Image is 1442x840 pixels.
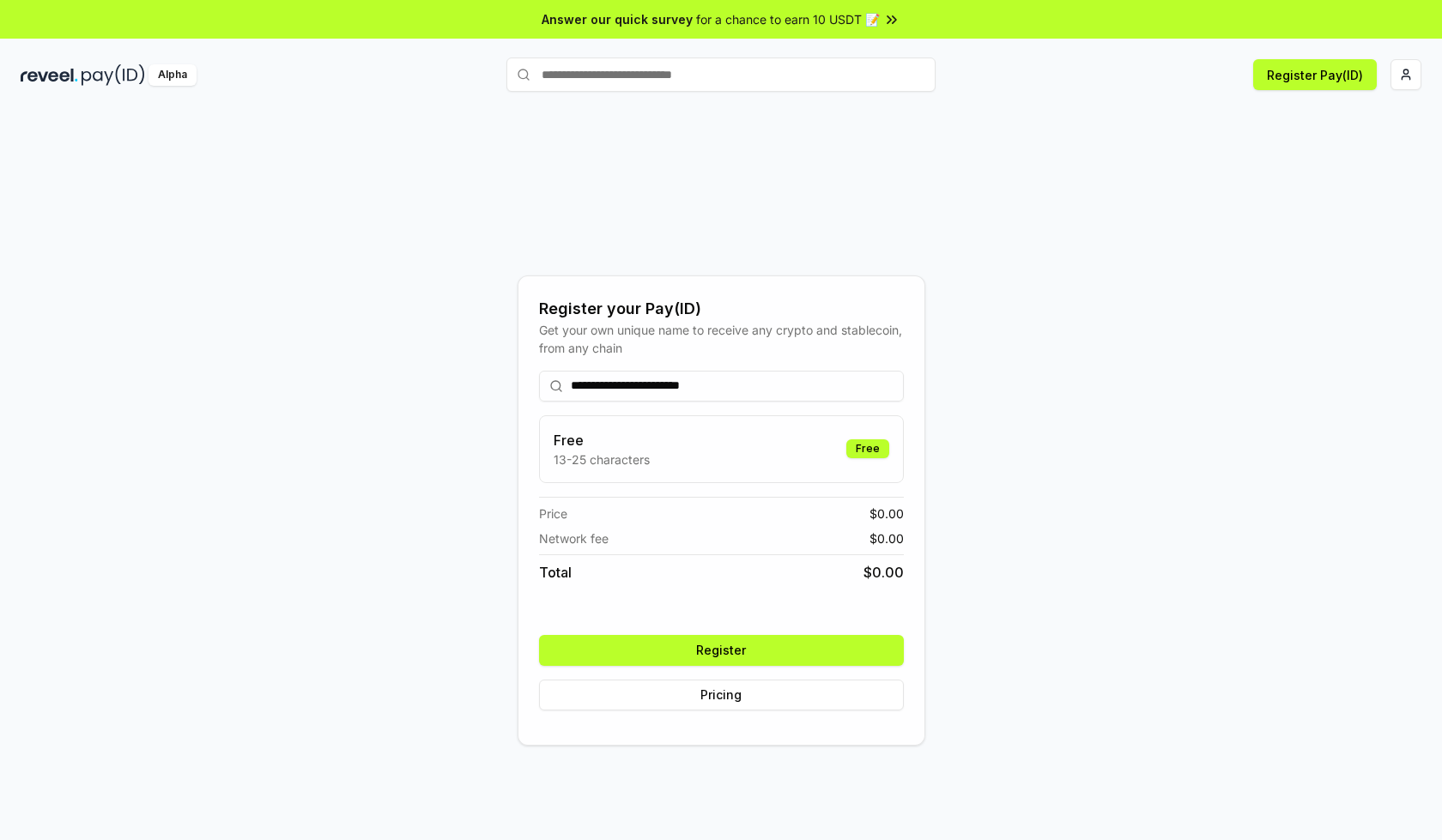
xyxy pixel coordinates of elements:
span: $ 0.00 [869,529,904,547]
img: pay_id [82,64,145,86]
span: Network fee [539,529,609,547]
div: Register your Pay(ID) [539,297,904,321]
span: Price [539,505,567,523]
span: for a chance to earn 10 USDT 📝 [696,10,880,28]
span: Total [539,562,572,583]
div: Free [846,439,889,458]
button: Register [539,635,904,666]
span: $ 0.00 [863,562,904,583]
div: Alpha [148,64,197,86]
span: $ 0.00 [869,505,904,523]
div: Get your own unique name to receive any crypto and stablecoin, from any chain [539,321,904,357]
span: Answer our quick survey [542,10,693,28]
h3: Free [554,430,650,450]
button: Pricing [539,680,904,710]
img: reveel_dark [21,64,78,86]
button: Register Pay(ID) [1253,59,1377,90]
p: 13-25 characters [554,450,650,468]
